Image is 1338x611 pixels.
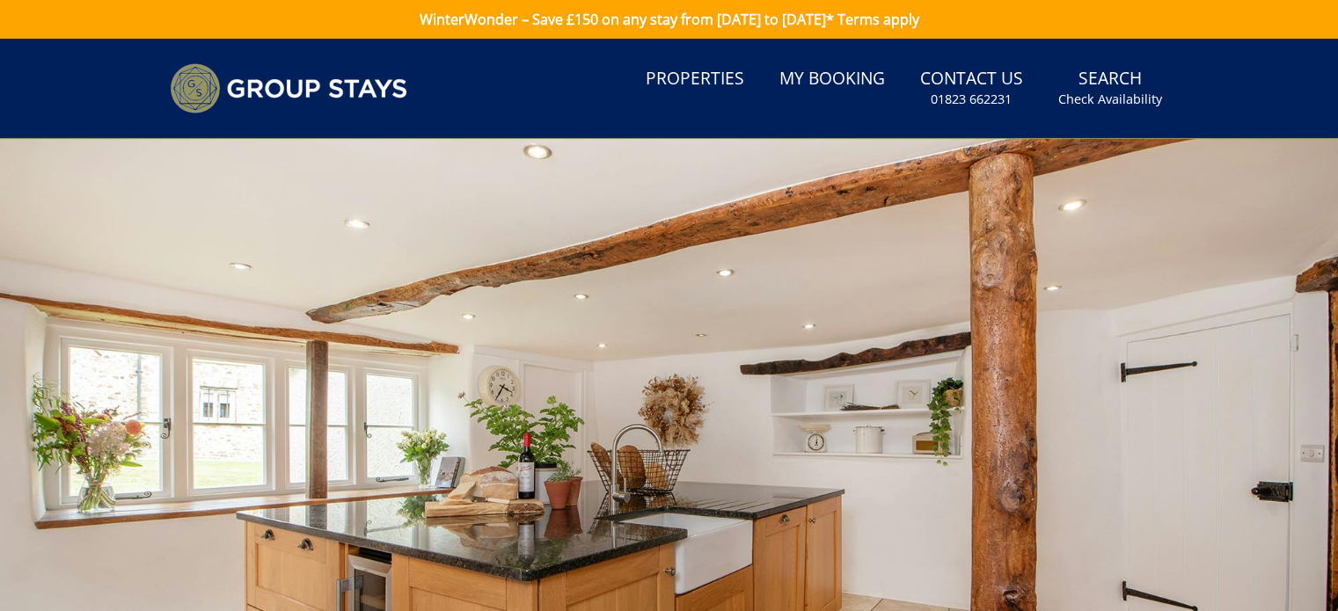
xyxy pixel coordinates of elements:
a: SearchCheck Availability [1051,60,1169,117]
a: Properties [639,60,751,99]
small: 01823 662231 [931,91,1012,108]
a: Contact Us01823 662231 [913,60,1030,117]
a: My Booking [772,60,892,99]
small: Check Availability [1058,91,1162,108]
img: Group Stays [170,63,407,113]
